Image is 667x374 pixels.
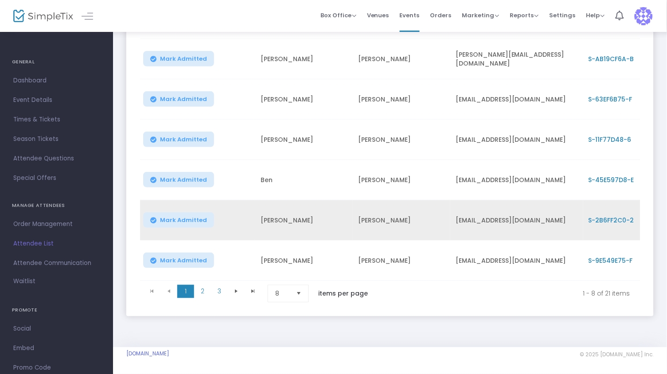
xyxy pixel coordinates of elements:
span: Mark Admitted [160,257,207,264]
td: [EMAIL_ADDRESS][DOMAIN_NAME] [450,120,583,160]
span: Attendee Questions [13,153,100,164]
span: Order Management [13,218,100,230]
span: Go to the last page [245,285,261,298]
span: Go to the next page [233,288,240,295]
span: Season Tickets [13,133,100,145]
kendo-pager-info: 1 - 8 of 21 items [387,285,630,303]
span: Embed [13,343,100,354]
td: [PERSON_NAME] [255,79,353,120]
span: S-2B6FF2C0-2 [589,216,634,225]
span: S-45E597D8-E [589,175,634,184]
h4: PROMOTE [12,301,101,319]
button: Mark Admitted [143,91,214,107]
span: Go to the last page [250,288,257,295]
span: S-AB19CF6A-B [589,55,634,63]
span: © 2025 [DOMAIN_NAME] Inc. [580,351,654,358]
span: Attendee Communication [13,257,100,269]
span: Mark Admitted [160,136,207,143]
td: [EMAIL_ADDRESS][DOMAIN_NAME] [450,160,583,200]
span: Promo Code [13,362,100,374]
span: 8 [275,289,289,298]
button: Mark Admitted [143,132,214,147]
span: S-63EF6B75-F [589,95,632,104]
td: [PERSON_NAME] [255,39,353,79]
span: Mark Admitted [160,217,207,224]
td: [PERSON_NAME] [255,200,353,241]
td: [PERSON_NAME][EMAIL_ADDRESS][DOMAIN_NAME] [450,39,583,79]
button: Mark Admitted [143,51,214,66]
span: Special Offers [13,172,100,184]
label: items per page [319,289,368,298]
button: Mark Admitted [143,172,214,187]
td: [PERSON_NAME] [353,39,450,79]
td: [PERSON_NAME] [353,241,450,281]
button: Select [293,285,305,302]
span: Help [586,11,605,19]
td: [PERSON_NAME] [255,241,353,281]
button: Mark Admitted [143,253,214,268]
td: [PERSON_NAME] [353,120,450,160]
span: Go to the next page [228,285,245,298]
span: Mark Admitted [160,176,207,183]
span: Page 2 [194,285,211,298]
span: Settings [550,4,576,27]
span: Page 1 [177,285,194,298]
span: Mark Admitted [160,55,207,62]
h4: MANAGE ATTENDEES [12,197,101,214]
span: Event Details [13,94,100,106]
span: Page 3 [211,285,228,298]
td: [PERSON_NAME] [255,120,353,160]
span: Social [13,323,100,335]
span: Venues [367,4,389,27]
h4: GENERAL [12,53,101,71]
td: [PERSON_NAME] [353,200,450,241]
td: [EMAIL_ADDRESS][DOMAIN_NAME] [450,79,583,120]
span: Dashboard [13,75,100,86]
span: Attendee List [13,238,100,249]
td: [EMAIL_ADDRESS][DOMAIN_NAME] [450,241,583,281]
span: Events [400,4,420,27]
span: Waitlist [13,277,35,286]
span: Mark Admitted [160,96,207,103]
span: Reports [510,11,539,19]
td: [EMAIL_ADDRESS][DOMAIN_NAME] [450,200,583,241]
td: [PERSON_NAME] [353,160,450,200]
td: Ben [255,160,353,200]
button: Mark Admitted [143,212,214,228]
span: Box Office [320,11,356,19]
span: Times & Tickets [13,114,100,125]
td: [PERSON_NAME] [353,79,450,120]
a: [DOMAIN_NAME] [126,351,169,358]
span: Marketing [462,11,499,19]
span: Orders [430,4,452,27]
span: S-9E549E75-F [589,256,633,265]
span: S-11F77D48-6 [589,135,632,144]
